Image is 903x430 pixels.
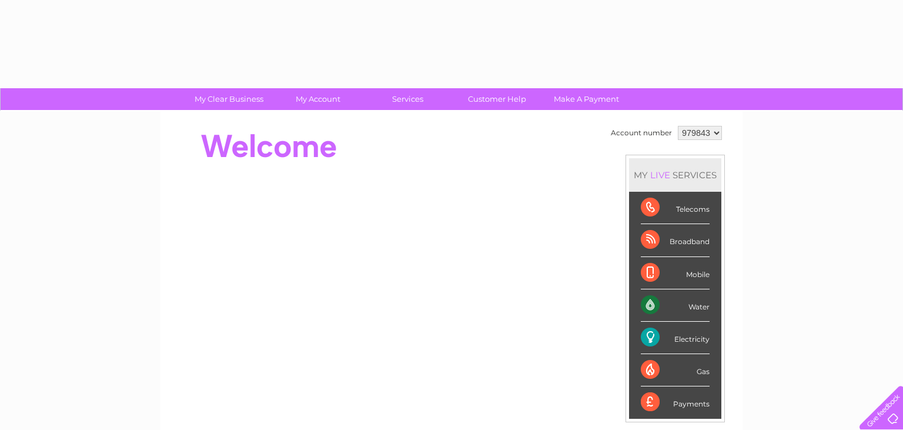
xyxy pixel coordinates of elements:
td: Account number [608,123,675,143]
a: My Account [270,88,367,110]
div: Broadband [641,224,710,256]
div: Mobile [641,257,710,289]
div: MY SERVICES [629,158,721,192]
a: My Clear Business [180,88,277,110]
div: Payments [641,386,710,418]
a: Services [359,88,456,110]
div: LIVE [648,169,673,181]
a: Make A Payment [538,88,635,110]
div: Telecoms [641,192,710,224]
div: Water [641,289,710,322]
div: Gas [641,354,710,386]
div: Electricity [641,322,710,354]
a: Customer Help [449,88,546,110]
